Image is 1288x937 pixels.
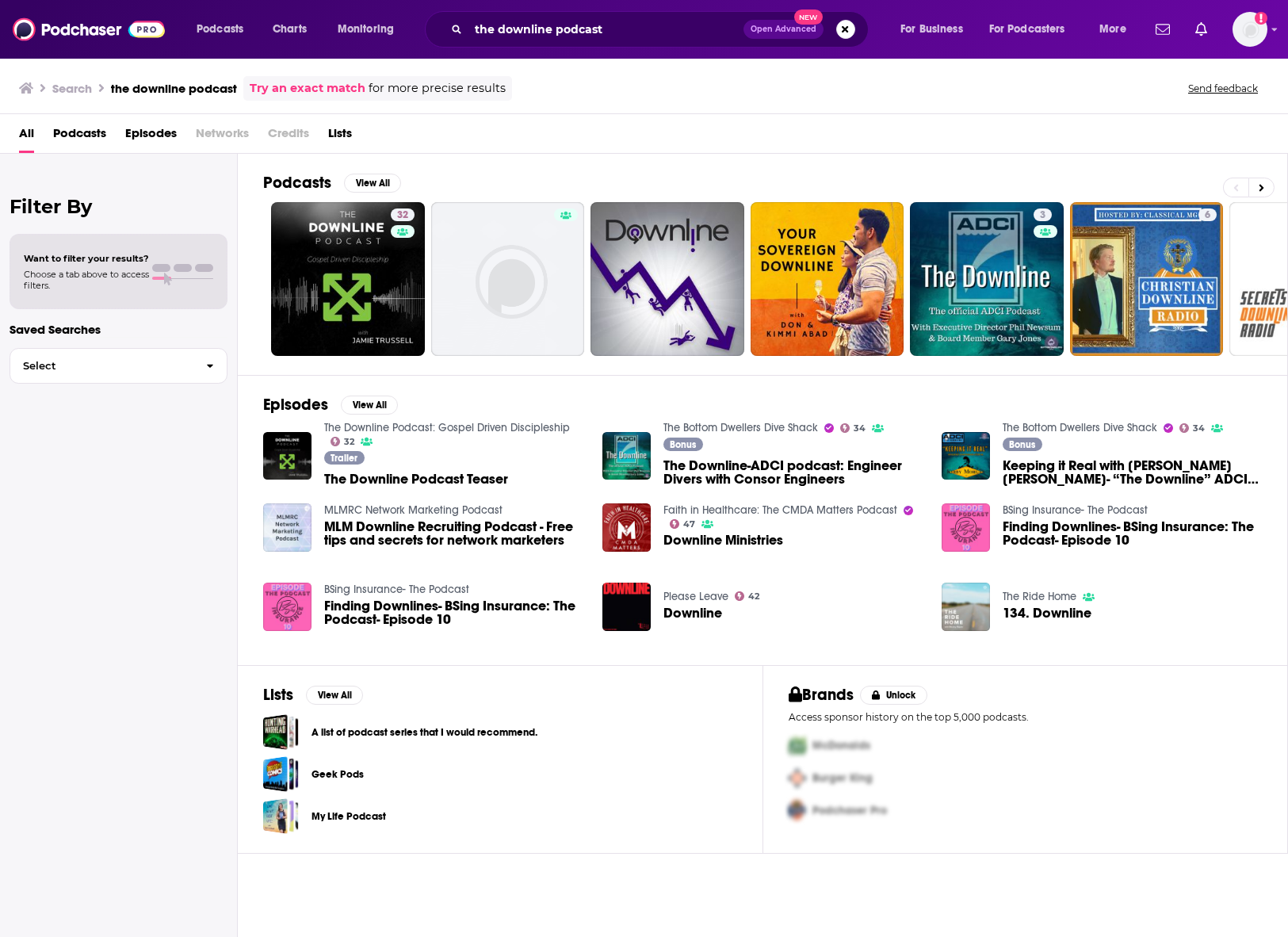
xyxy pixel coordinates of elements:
span: Open Advanced [751,25,816,33]
h3: Search [52,81,92,96]
button: View All [344,174,401,193]
span: Select [10,361,193,371]
span: Trailer [331,453,357,463]
img: 134. Downline [942,583,990,631]
img: Downline Ministries [602,503,651,552]
a: Geek Pods [263,756,299,792]
img: First Pro Logo [782,729,812,762]
a: Podchaser - Follow, Share and Rate Podcasts [13,14,165,44]
img: User Profile [1233,12,1267,47]
button: Select [10,348,227,384]
a: Finding Downlines- BSing Insurance: The Podcast- Episode 10 [324,599,583,626]
img: Third Pro Logo [782,794,812,827]
img: Second Pro Logo [782,762,812,794]
span: More [1099,18,1126,40]
span: 42 [748,593,759,600]
a: Try an exact match [250,79,365,98]
span: 32 [344,438,354,446]
svg: Add a profile image [1255,12,1267,25]
a: 42 [735,591,760,601]
span: 6 [1205,208,1210,224]
input: Search podcasts, credits, & more... [468,17,743,42]
a: Charts [262,17,316,42]
a: The Downline Podcast: Gospel Driven Discipleship [324,421,570,434]
span: Finding Downlines- BSing Insurance: The Podcast- Episode 10 [1003,520,1262,547]
span: 34 [854,425,866,432]
span: The Downline Podcast Teaser [324,472,508,486]
p: Access sponsor history on the top 5,000 podcasts. [789,711,1263,723]
a: A list of podcast series that I would recommend. [311,724,537,741]
span: Monitoring [338,18,394,40]
img: The Downline Podcast Teaser [263,432,311,480]
a: Podcasts [53,120,106,153]
span: 32 [397,208,408,224]
a: MLM Downline Recruiting Podcast - Free tips and secrets for network marketers [324,520,583,547]
span: 47 [683,521,695,528]
span: New [794,10,823,25]
a: ListsView All [263,685,363,705]
button: open menu [1088,17,1146,42]
a: The Bottom Dwellers Dive Shack [1003,421,1157,434]
button: open menu [327,17,415,42]
button: View All [306,686,363,705]
button: open menu [889,17,983,42]
p: Saved Searches [10,322,227,337]
a: My Life Podcast [311,808,386,825]
a: 3 [1034,208,1052,221]
span: Podcasts [197,18,243,40]
a: 47 [670,519,696,529]
span: Keeping it Real with [PERSON_NAME] [PERSON_NAME]- “The Downline” ADCI podcast episode [1003,459,1262,486]
button: Send feedback [1183,82,1263,95]
div: Search podcasts, credits, & more... [440,11,884,48]
button: View All [341,396,398,415]
a: Downline Ministries [663,534,783,547]
a: The Ride Home [1003,590,1076,603]
span: Bonus [1009,440,1035,449]
button: open menu [185,17,264,42]
button: Unlock [860,686,927,705]
a: 32 [331,437,355,446]
a: Finding Downlines- BSing Insurance: The Podcast- Episode 10 [942,503,990,552]
span: For Podcasters [989,18,1065,40]
a: Downline [663,606,722,620]
span: Podchaser Pro [812,804,887,817]
a: 134. Downline [1003,606,1091,620]
a: EpisodesView All [263,395,398,415]
span: Networks [196,120,249,153]
span: 3 [1040,208,1045,224]
a: 3 [910,202,1064,356]
a: MLM Downline Recruiting Podcast - Free tips and secrets for network marketers [263,503,311,552]
h2: Filter By [10,195,227,218]
a: 6 [1198,208,1217,221]
button: Open AdvancedNew [743,20,824,39]
button: open menu [979,17,1088,42]
button: Show profile menu [1233,12,1267,47]
img: Downline [602,583,651,631]
span: Burger King [812,771,873,785]
h2: Podcasts [263,173,331,193]
a: BSing Insurance- The Podcast [1003,503,1148,517]
span: McDonalds [812,739,870,752]
h3: the downline podcast [111,81,237,96]
a: A list of podcast series that I would recommend. [263,714,299,750]
a: Episodes [125,120,177,153]
span: Bonus [670,440,696,449]
a: 34 [1179,423,1206,433]
img: Finding Downlines- BSing Insurance: The Podcast- Episode 10 [263,583,311,631]
span: 34 [1193,425,1205,432]
a: My Life Podcast [263,798,299,834]
a: 32 [271,202,425,356]
img: Keeping it Real with Kirby Morgan- “The Downline” ADCI podcast episode [942,432,990,480]
h2: Episodes [263,395,328,415]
